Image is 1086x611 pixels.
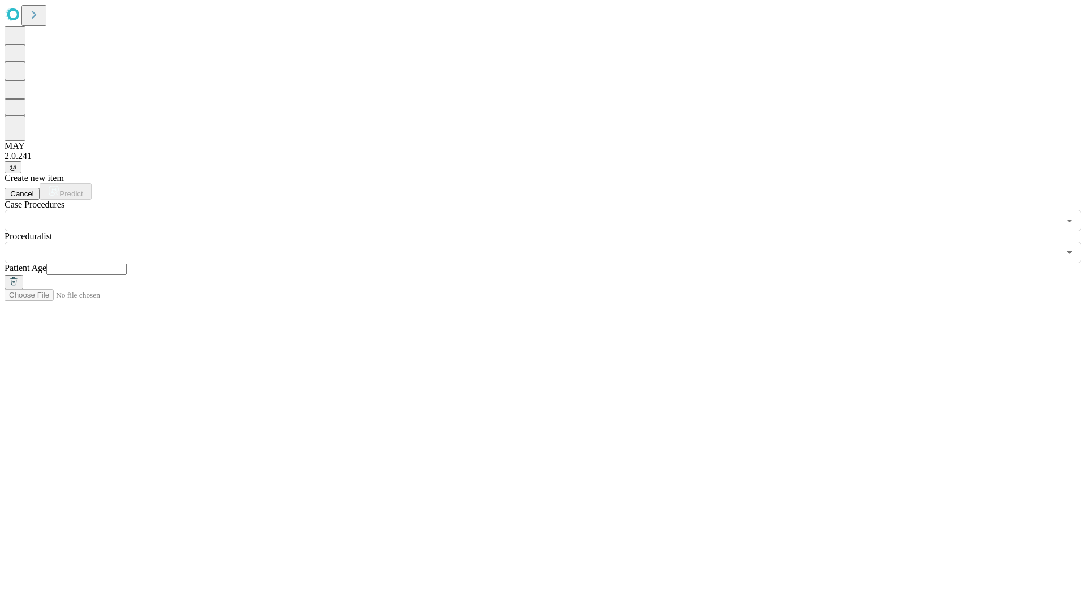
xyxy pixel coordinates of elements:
[5,151,1081,161] div: 2.0.241
[10,190,34,198] span: Cancel
[5,263,46,273] span: Patient Age
[5,173,64,183] span: Create new item
[5,188,40,200] button: Cancel
[5,231,52,241] span: Proceduralist
[40,183,92,200] button: Predict
[1062,244,1078,260] button: Open
[59,190,83,198] span: Predict
[5,141,1081,151] div: MAY
[9,163,17,171] span: @
[1062,213,1078,229] button: Open
[5,200,64,209] span: Scheduled Procedure
[5,161,21,173] button: @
